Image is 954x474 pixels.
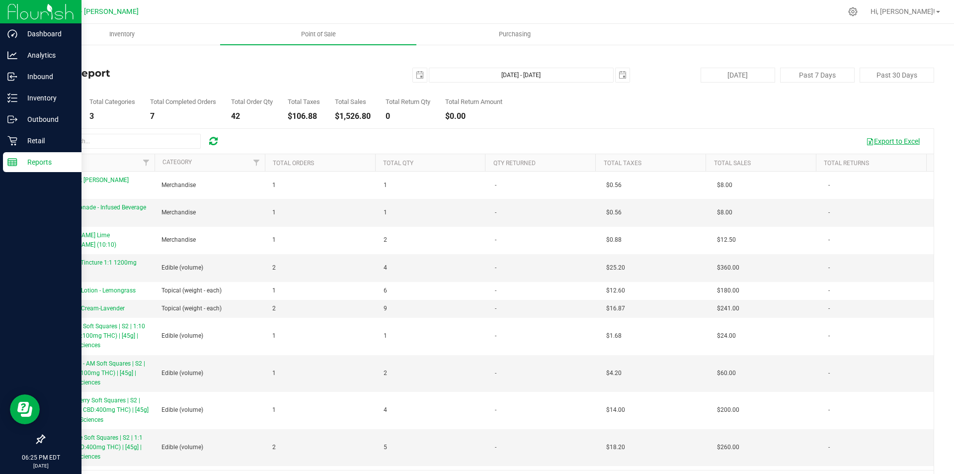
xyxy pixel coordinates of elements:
span: 2 [272,304,276,313]
span: 4 [384,405,387,415]
span: $260.00 [717,443,739,452]
span: Edible (volume) [161,331,203,341]
span: Topical (weight - each) [161,304,222,313]
span: 9 [384,304,387,313]
span: $241.00 [717,304,739,313]
span: $1.68 [606,331,622,341]
span: - [828,263,830,273]
span: Green Apple Soft Squares | S2 | 1:1 (400mg CBD:400mg THC) | [45g] | Botanical Sciences [50,434,143,460]
a: Point of Sale [220,24,416,45]
span: - [828,235,830,245]
span: - [495,304,496,313]
span: Merchandise [161,235,196,245]
div: Total Completed Orders [150,98,216,105]
span: Fruit Punch Soft Squares | S2 | 1:10 (10mg CBD:100mg THC) | [45g] | Botanical Sciences [50,323,145,349]
span: - [828,208,830,217]
span: 1:1 Topical Lotion - Lemongrass [50,287,136,294]
span: Hi, [PERSON_NAME]! [871,7,935,15]
span: $12.60 [606,286,625,295]
span: 1 [384,331,387,341]
span: 1 [272,331,276,341]
span: $0.88 [606,235,622,245]
span: - [828,304,830,313]
span: - [828,181,830,190]
span: Edible (volume) [161,405,203,415]
p: Inbound [17,71,77,83]
button: Export to Excel [860,133,926,150]
span: 2 [272,443,276,452]
span: Blue Raspberry Soft Squares | S2 | 1:4 (100mg CBD:400mg THC) | [45g] | Botanical Sciences [50,397,149,423]
span: Merchandise [161,181,196,190]
inline-svg: Inventory [7,93,17,103]
div: Manage settings [847,7,859,16]
span: Edible (volume) [161,263,203,273]
p: Outbound [17,113,77,125]
a: Category [162,159,192,166]
span: Edible (volume) [161,443,203,452]
span: 5 [384,443,387,452]
span: [PERSON_NAME] Lime [PERSON_NAME] (10:10) [50,232,116,248]
div: $106.88 [288,112,320,120]
span: 1 [272,208,276,217]
span: 1 [272,369,276,378]
inline-svg: Analytics [7,50,17,60]
span: $24.00 [717,331,736,341]
a: Total Orders [273,160,314,167]
span: $0.56 [606,181,622,190]
inline-svg: Inbound [7,72,17,82]
span: $8.00 [717,208,732,217]
input: Search... [52,134,201,149]
button: Past 30 Days [860,68,934,83]
p: Dashboard [17,28,77,40]
span: - [495,369,496,378]
span: Inventory [96,30,148,39]
span: select [413,68,427,82]
span: - [828,369,830,378]
span: Merchandise [161,208,196,217]
div: $0.00 [445,112,502,120]
div: Total Return Amount [445,98,502,105]
iframe: Resource center [10,394,40,424]
span: 1 [272,181,276,190]
span: 1:1 Topical Cream-Lavender [50,305,125,312]
span: $12.50 [717,235,736,245]
span: GA4 - [PERSON_NAME] [65,7,139,16]
div: Total Taxes [288,98,320,105]
span: $360.00 [717,263,739,273]
span: - [495,443,496,452]
inline-svg: Dashboard [7,29,17,39]
span: 1 [384,208,387,217]
div: Total Return Qty [386,98,430,105]
inline-svg: Retail [7,136,17,146]
span: Point of Sale [288,30,349,39]
span: 2 [272,263,276,273]
span: select [616,68,630,82]
span: 10mg Black [PERSON_NAME] B260710 [50,177,129,193]
a: Qty Returned [493,160,536,167]
span: Purchasing [485,30,544,39]
p: [DATE] [4,462,77,470]
p: 06:25 PM EDT [4,453,77,462]
a: Filter [138,154,155,171]
span: $14.00 [606,405,625,415]
div: $1,526.80 [335,112,371,120]
p: Reports [17,156,77,168]
span: - [495,235,496,245]
span: $16.87 [606,304,625,313]
span: $200.00 [717,405,739,415]
div: Total Order Qty [231,98,273,105]
a: Purchasing [416,24,613,45]
span: 1 [272,235,276,245]
span: 2 [384,235,387,245]
inline-svg: Reports [7,157,17,167]
button: Past 7 Days [780,68,855,83]
span: $18.20 [606,443,625,452]
p: Retail [17,135,77,147]
a: Total Qty [383,160,413,167]
span: - [495,405,496,415]
span: $60.00 [717,369,736,378]
span: $4.20 [606,369,622,378]
div: 7 [150,112,216,120]
span: - [495,331,496,341]
span: 1 [384,181,387,190]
